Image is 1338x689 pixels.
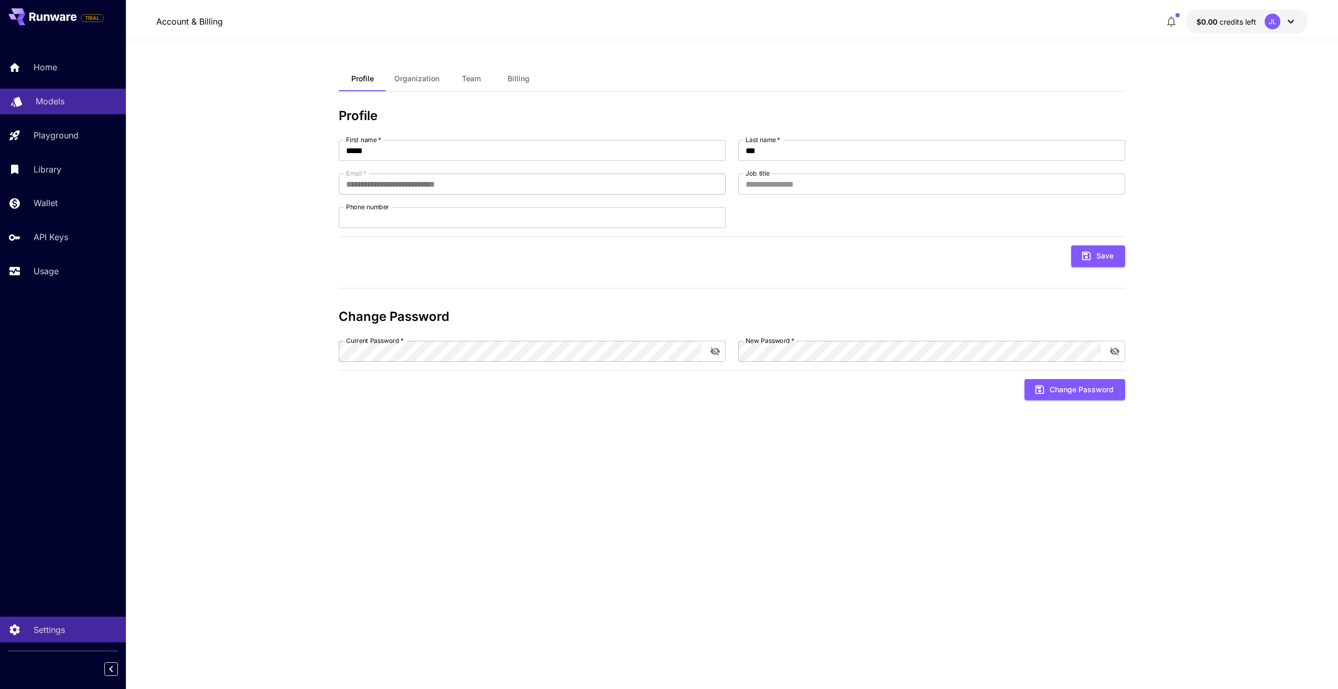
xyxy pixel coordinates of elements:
[34,197,58,209] p: Wallet
[339,309,1125,324] h3: Change Password
[34,61,57,73] p: Home
[81,12,104,24] span: Add your payment card to enable full platform functionality.
[508,74,530,83] span: Billing
[746,336,794,345] label: New Password
[1024,379,1125,401] button: Change Password
[746,169,770,178] label: Job title
[36,95,64,107] p: Models
[1071,245,1125,267] button: Save
[156,15,223,28] nav: breadcrumb
[746,135,780,144] label: Last name
[346,169,366,178] label: Email
[1196,16,1256,27] div: $0.00
[339,109,1125,123] h3: Profile
[34,231,68,243] p: API Keys
[1186,9,1308,34] button: $0.00JL
[706,342,725,361] button: toggle password visibility
[1196,17,1220,26] span: $0.00
[34,265,59,277] p: Usage
[1220,17,1256,26] span: credits left
[34,623,65,636] p: Settings
[346,336,404,345] label: Current Password
[104,662,118,676] button: Collapse sidebar
[34,163,61,176] p: Library
[1105,342,1124,361] button: toggle password visibility
[394,74,439,83] span: Organization
[34,129,79,142] p: Playground
[346,202,389,211] label: Phone number
[81,14,103,22] span: TRIAL
[112,660,126,679] div: Collapse sidebar
[346,135,381,144] label: First name
[462,74,481,83] span: Team
[1265,14,1280,29] div: JL
[156,15,223,28] a: Account & Billing
[351,74,374,83] span: Profile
